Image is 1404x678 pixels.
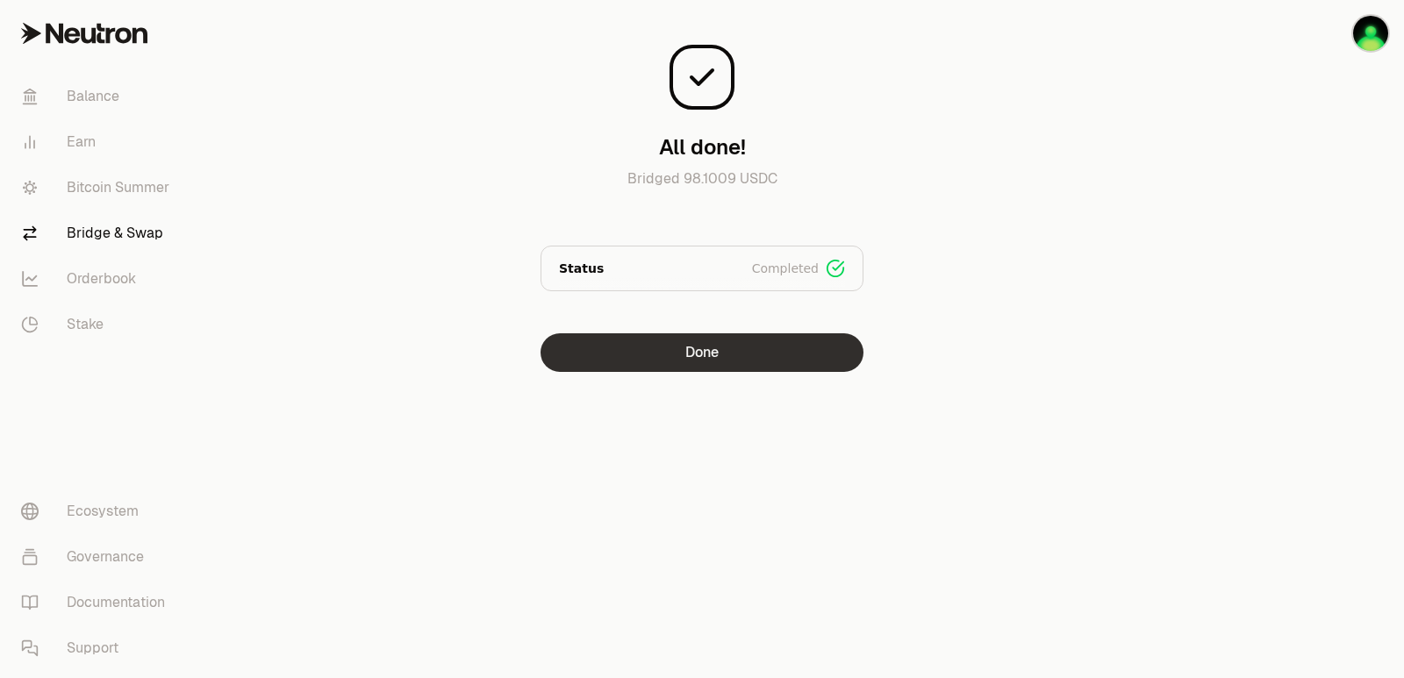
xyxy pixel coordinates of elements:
a: Orderbook [7,256,190,302]
a: Documentation [7,580,190,625]
p: Status [559,260,604,277]
h3: All done! [659,133,746,161]
a: Earn [7,119,190,165]
a: Bridge & Swap [7,211,190,256]
a: Balance [7,74,190,119]
p: Bridged 98.1009 USDC [541,168,863,211]
img: sandy mercy [1353,16,1388,51]
a: Support [7,625,190,671]
a: Bitcoin Summer [7,165,190,211]
a: Governance [7,534,190,580]
span: Completed [752,260,819,277]
button: Done [541,333,863,372]
a: Stake [7,302,190,347]
a: Ecosystem [7,489,190,534]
